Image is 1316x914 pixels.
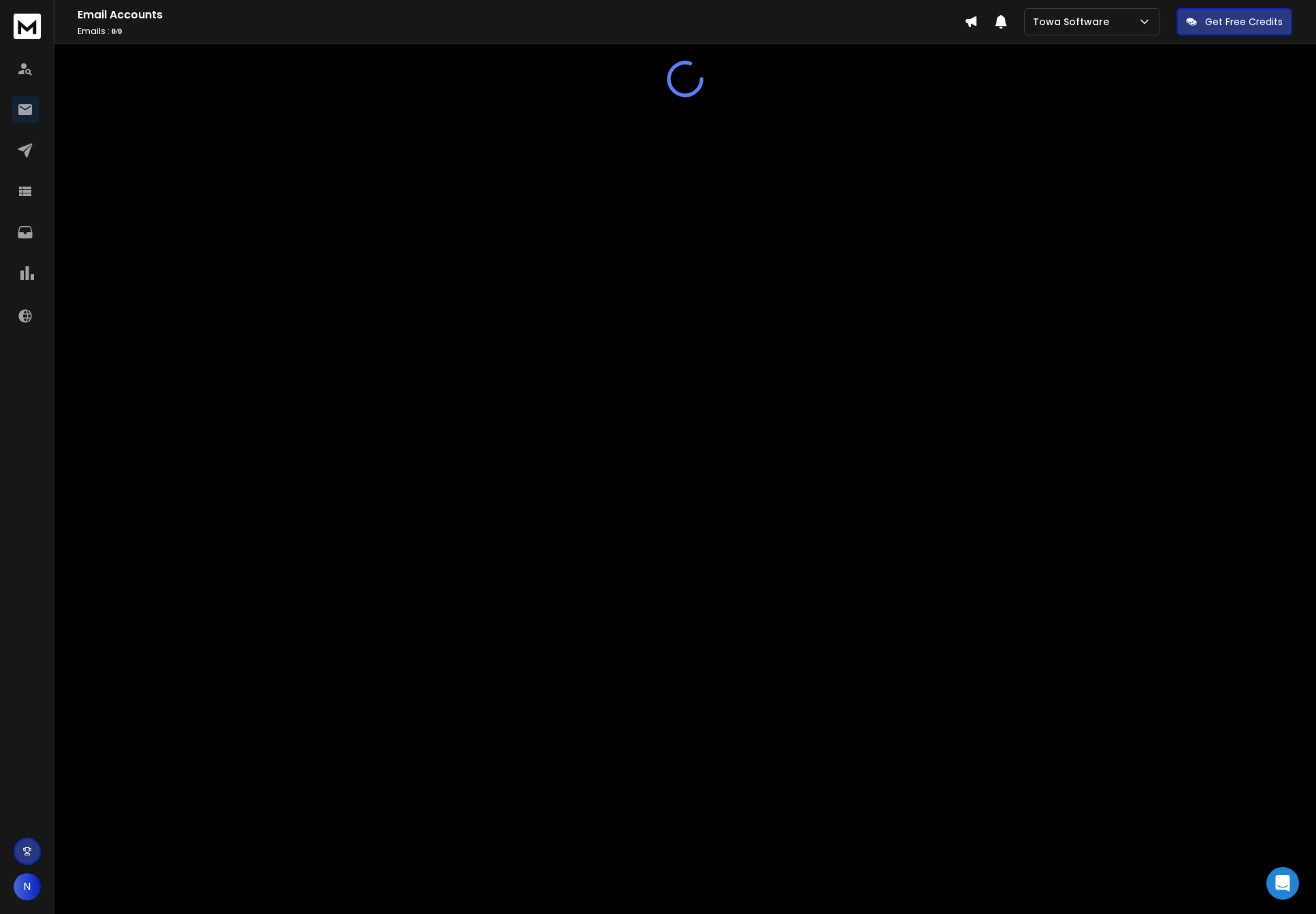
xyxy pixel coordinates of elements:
p: Get Free Credits [1205,15,1283,29]
button: N [14,873,41,900]
h1: Email Accounts [78,7,964,23]
div: Open Intercom Messenger [1266,867,1299,900]
span: 0 / 0 [112,25,127,37]
button: Get Free Credits [1177,8,1292,35]
p: Towa Software [1033,15,1115,29]
img: logo [14,14,41,39]
p: Emails : [78,26,964,37]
